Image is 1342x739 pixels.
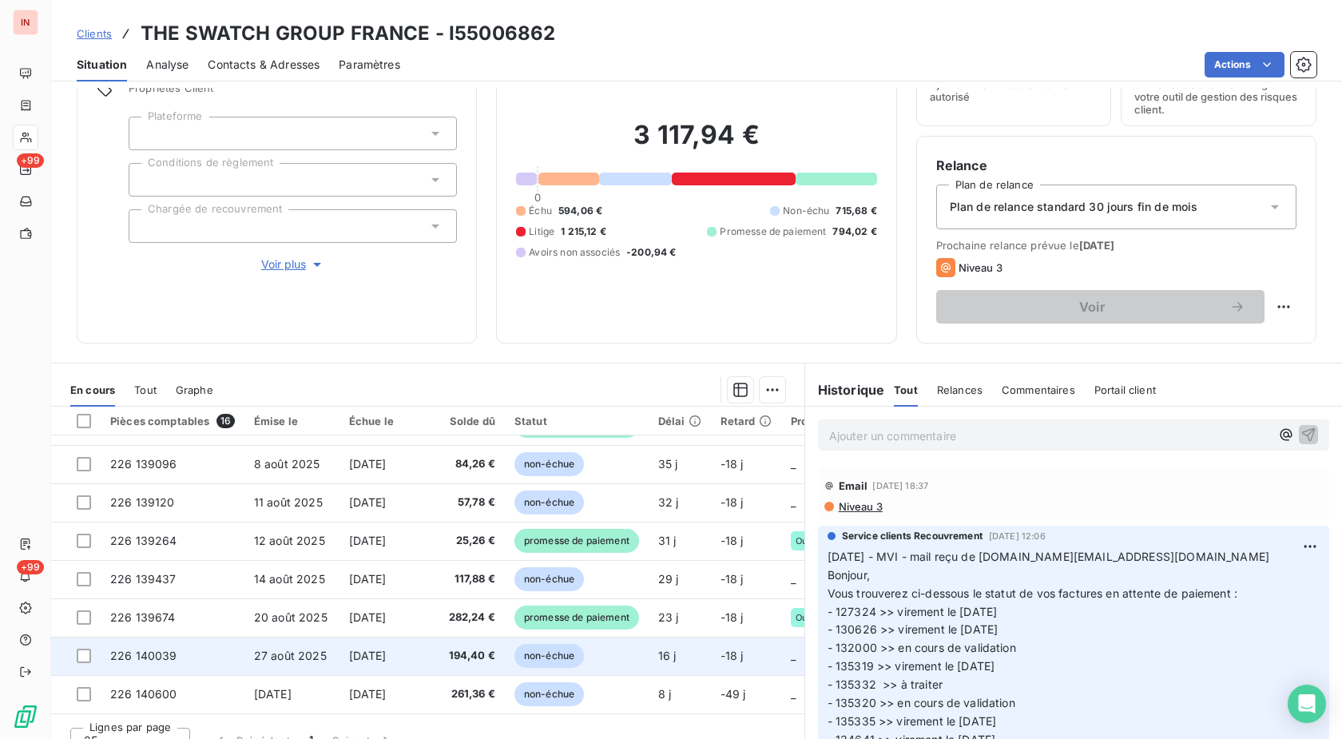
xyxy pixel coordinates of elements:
span: 14 août 2025 [254,572,325,586]
span: 794,02 € [832,224,876,239]
span: 194,40 € [443,648,495,664]
span: +99 [17,560,44,574]
span: Oui [796,613,810,622]
span: 11 août 2025 [254,495,323,509]
span: [DATE] [349,572,387,586]
span: Portail client [1094,383,1156,396]
span: -49 j [721,687,746,701]
span: [DATE] [349,534,387,547]
span: _ [791,495,796,509]
span: Analyse [146,57,189,73]
span: Commentaires [1002,383,1075,396]
span: [DATE] [349,649,387,662]
div: Délai [658,415,701,427]
div: Open Intercom Messenger [1288,685,1326,723]
button: Actions [1205,52,1284,77]
span: -200,94 € [626,245,676,260]
span: Clients [77,27,112,40]
span: non-échue [514,452,584,476]
span: _ [791,649,796,662]
span: Non-échu [783,204,829,218]
span: _ [791,687,796,701]
span: 57,78 € [443,495,495,511]
span: Promesse de paiement [720,224,826,239]
span: 226 140600 [110,687,177,701]
div: IN [13,10,38,35]
span: -18 j [721,572,744,586]
span: _ [791,572,796,586]
h3: THE SWATCH GROUP FRANCE - I55006862 [141,19,555,48]
span: [DATE] - MVI - mail reçu de [DOMAIN_NAME][EMAIL_ADDRESS][DOMAIN_NAME] Bonjour, [828,550,1269,582]
span: [DATE] [349,495,387,509]
div: Pièces comptables [110,414,235,428]
div: Promesse de règlement [791,415,914,427]
span: +99 [17,153,44,168]
span: 84,26 € [443,456,495,472]
span: 715,68 € [836,204,876,218]
span: Voir [955,300,1229,313]
span: 8 j [658,687,671,701]
span: 8 août 2025 [254,457,320,471]
input: Ajouter une valeur [142,219,155,233]
a: Clients [77,26,112,42]
div: Solde dû [443,415,495,427]
span: - 135319 >> virement le [DATE] [828,659,995,673]
span: Oui [796,536,810,546]
span: 32 j [658,495,679,509]
span: non-échue [514,682,584,706]
span: 16 j [658,649,677,662]
span: Niveau 3 [959,261,1003,274]
span: - 135320 >> en cours de validation [828,696,1015,709]
input: Ajouter une valeur [142,126,155,141]
span: non-échue [514,491,584,515]
span: -18 j [721,534,744,547]
h2: 3 117,94 € [516,119,876,167]
span: [DATE] [1079,239,1115,252]
span: - 135335 >> virement le [DATE] [828,714,997,728]
span: 27 août 2025 [254,649,327,662]
span: Situation [77,57,127,73]
div: Échue le [349,415,423,427]
span: - 135332 >> à traiter [828,677,943,691]
span: Email [839,479,868,492]
span: 29 j [658,572,679,586]
span: Surveiller ce client en intégrant votre outil de gestion des risques client. [1134,77,1303,116]
span: - 132000 >> en cours de validation [828,641,1016,654]
span: Service clients Recouvrement [842,529,983,543]
span: promesse de paiement [514,529,639,553]
span: Échu [529,204,552,218]
span: 282,24 € [443,610,495,626]
span: [DATE] [254,687,292,701]
span: non-échue [514,644,584,668]
span: -18 j [721,495,744,509]
span: 25,26 € [443,533,495,549]
span: 226 140039 [110,649,177,662]
h6: Historique [805,380,885,399]
button: Voir plus [129,256,457,273]
span: Tout [894,383,918,396]
span: Litige [529,224,554,239]
span: [DATE] [349,457,387,471]
span: [DATE] 18:37 [872,481,928,491]
span: 0 [534,191,541,204]
span: Plan de relance standard 30 jours fin de mois [950,199,1198,215]
span: En cours [70,383,115,396]
span: -18 j [721,610,744,624]
span: Voir plus [261,256,325,272]
span: 23 j [658,610,679,624]
span: Contacts & Adresses [208,57,320,73]
span: 1 215,12 € [561,224,606,239]
h6: Relance [936,156,1296,175]
span: Paramètres [339,57,400,73]
span: -18 j [721,649,744,662]
div: Retard [721,415,772,427]
span: 226 139120 [110,495,175,509]
span: Tout [134,383,157,396]
span: Ajouter une limite d’encours autorisé [930,77,1098,103]
span: [DATE] 12:06 [989,531,1046,541]
span: _ [791,457,796,471]
span: 594,06 € [558,204,602,218]
span: -18 j [721,457,744,471]
span: - 130626 >> virement le [DATE] [828,622,999,636]
span: 35 j [658,457,678,471]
